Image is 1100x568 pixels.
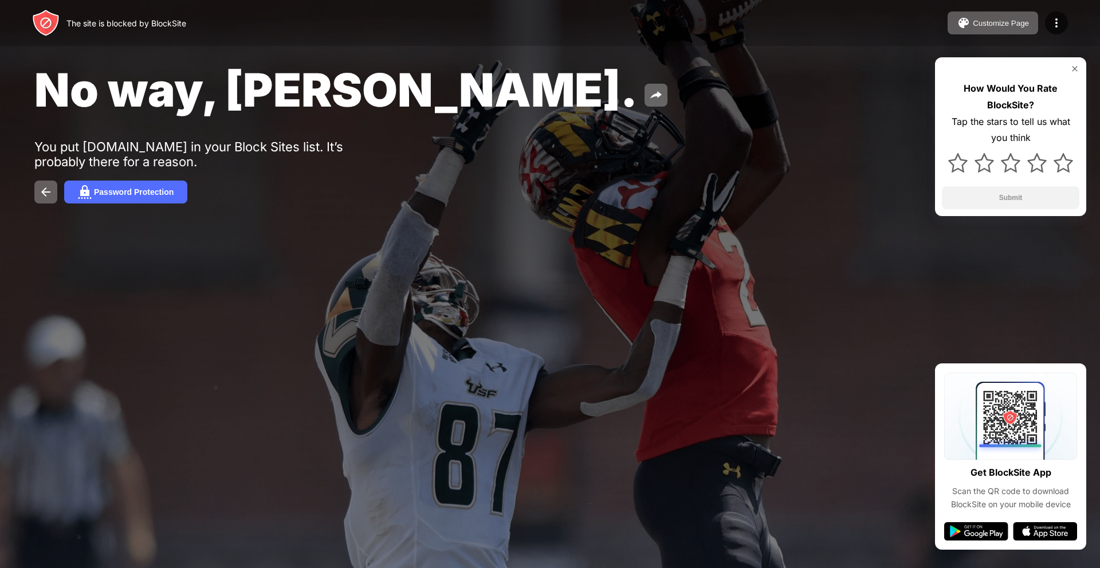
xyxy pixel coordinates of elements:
[942,186,1079,209] button: Submit
[957,16,971,30] img: pallet.svg
[944,373,1077,460] img: qrcode.svg
[944,522,1008,540] img: google-play.svg
[66,18,186,28] div: The site is blocked by BlockSite
[973,19,1029,28] div: Customize Page
[34,62,638,117] span: No way, [PERSON_NAME].
[649,88,663,102] img: share.svg
[944,485,1077,511] div: Scan the QR code to download BlockSite on your mobile device
[975,153,994,173] img: star.svg
[39,185,53,199] img: back.svg
[78,185,92,199] img: password.svg
[1050,16,1063,30] img: menu-icon.svg
[971,464,1051,481] div: Get BlockSite App
[64,181,187,203] button: Password Protection
[942,113,1079,147] div: Tap the stars to tell us what you think
[1070,64,1079,73] img: rate-us-close.svg
[1054,153,1073,173] img: star.svg
[94,187,174,197] div: Password Protection
[1001,153,1020,173] img: star.svg
[948,11,1038,34] button: Customize Page
[942,80,1079,113] div: How Would You Rate BlockSite?
[1027,153,1047,173] img: star.svg
[34,139,388,169] div: You put [DOMAIN_NAME] in your Block Sites list. It’s probably there for a reason.
[1013,522,1077,540] img: app-store.svg
[948,153,968,173] img: star.svg
[32,9,60,37] img: header-logo.svg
